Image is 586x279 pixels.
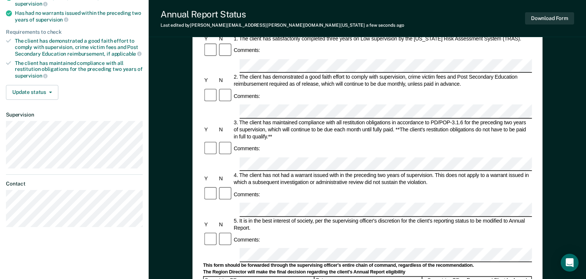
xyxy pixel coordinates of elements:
div: Has had no warrants issued within the preceding two years of [15,10,143,23]
div: N [218,35,233,42]
span: supervision [36,17,68,23]
button: Update status [6,85,58,100]
div: Open Intercom Messenger [561,254,579,272]
div: Y [203,35,218,42]
div: 4. The client has not had a warrant issued with in the preceding two years of supervision. This d... [233,172,532,186]
div: Y [203,221,218,228]
div: Comments: [233,47,261,54]
div: Y [203,126,218,133]
span: supervision [15,1,48,7]
div: The client has maintained compliance with all restitution obligations for the preceding two years of [15,60,143,79]
div: Last edited by [PERSON_NAME][EMAIL_ADDRESS][PERSON_NAME][DOMAIN_NAME][US_STATE] [161,23,404,28]
span: supervision [15,73,48,79]
div: The client has demonstrated a good faith effort to comply with supervision, crime victim fees and... [15,38,143,57]
div: N [218,221,233,228]
div: Comments: [233,93,261,100]
dt: Supervision [6,112,143,118]
div: 1. The client has satisfactorily completed three years on Low supervision by the [US_STATE] Risk ... [233,35,532,42]
div: Annual Report Status [161,9,404,20]
span: a few seconds ago [366,23,404,28]
div: 3. The client has maintained compliance with all restitution obligations in accordance to PD/POP-... [233,119,532,140]
div: Y [203,77,218,84]
div: 5. It is in the best interest of society, per the supervising officer's discretion for the client... [233,217,532,231]
div: Requirements to check [6,29,143,35]
div: The Region Director will make the final decision regarding the client's Annual Report eligibility [203,269,532,275]
dt: Contact [6,181,143,187]
div: Comments: [233,191,261,198]
div: 2. The client has demonstrated a good faith effort to comply with supervision, crime victim fees ... [233,73,532,88]
div: N [218,77,233,84]
div: This form should be forwarded through the supervising officer's entire chain of command, regardle... [203,263,532,269]
div: Y [203,175,218,182]
div: Comments: [233,145,261,152]
div: N [218,126,233,133]
div: Comments: [233,236,261,243]
span: applicable [111,51,142,57]
div: N [218,175,233,182]
button: Download Form [525,12,574,24]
